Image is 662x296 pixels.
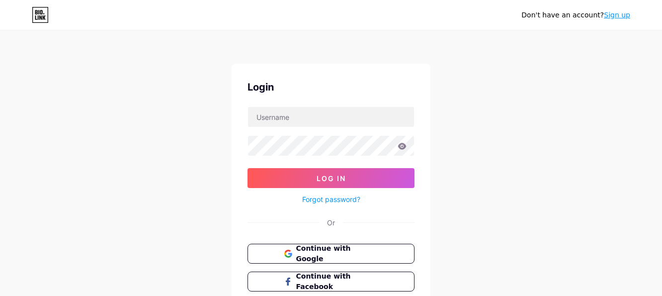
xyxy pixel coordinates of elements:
button: Log In [248,168,414,188]
div: Don't have an account? [521,10,630,20]
span: Continue with Facebook [296,271,378,292]
div: Login [248,80,414,95]
button: Continue with Facebook [248,272,414,292]
div: Or [327,217,335,228]
a: Sign up [604,11,630,19]
button: Continue with Google [248,244,414,264]
input: Username [248,107,414,127]
a: Forgot password? [302,194,360,204]
span: Log In [317,174,346,183]
span: Continue with Google [296,243,378,264]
